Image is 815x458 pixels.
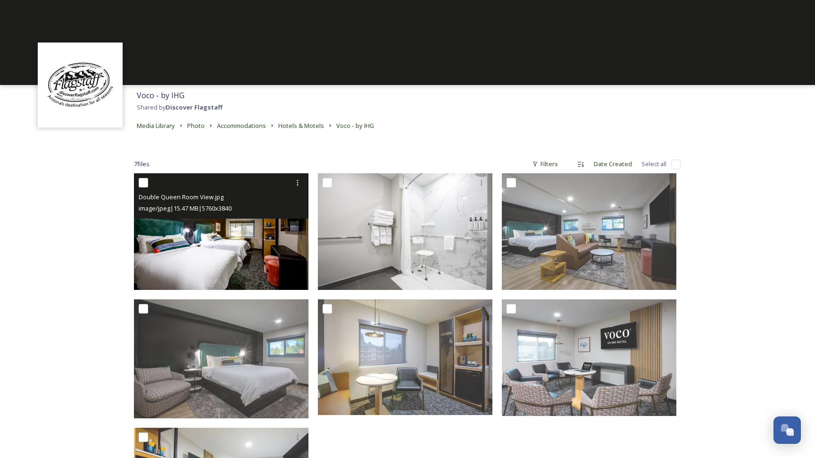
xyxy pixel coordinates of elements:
[502,299,676,416] img: Meeting Table view.jpg
[336,120,374,131] a: Voco - by IHG
[589,155,637,173] div: Date Created
[139,204,232,212] span: image/jpeg | 15.47 MB | 5760 x 3840
[137,103,223,111] span: Shared by
[641,160,666,169] span: Select all
[278,121,324,130] span: Hotels & Motels
[137,90,184,101] span: Voco - by IHG
[187,120,205,131] a: Photo
[318,299,492,415] img: Room View Couch.jpg
[134,299,308,418] img: King Suit Bed View.jpg
[502,173,676,290] img: King Suit Wooden Floor.jpg
[139,193,224,201] span: Double Queen Room View.jpg
[336,121,374,130] span: Voco - by IHG
[134,173,308,290] img: Double Queen Room View.jpg
[137,121,175,130] span: Media Library
[137,120,175,131] a: Media Library
[42,47,118,123] img: Untitled%20design%20(1).png
[318,173,492,290] img: Accessible room Bathroom.jpg
[187,121,205,130] span: Photo
[134,160,150,169] span: 7 file s
[278,120,324,131] a: Hotels & Motels
[217,120,266,131] a: Accommodations
[773,416,801,444] button: Open Chat
[166,103,223,111] strong: Discover Flagstaff
[527,155,563,173] div: Filters
[217,121,266,130] span: Accommodations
